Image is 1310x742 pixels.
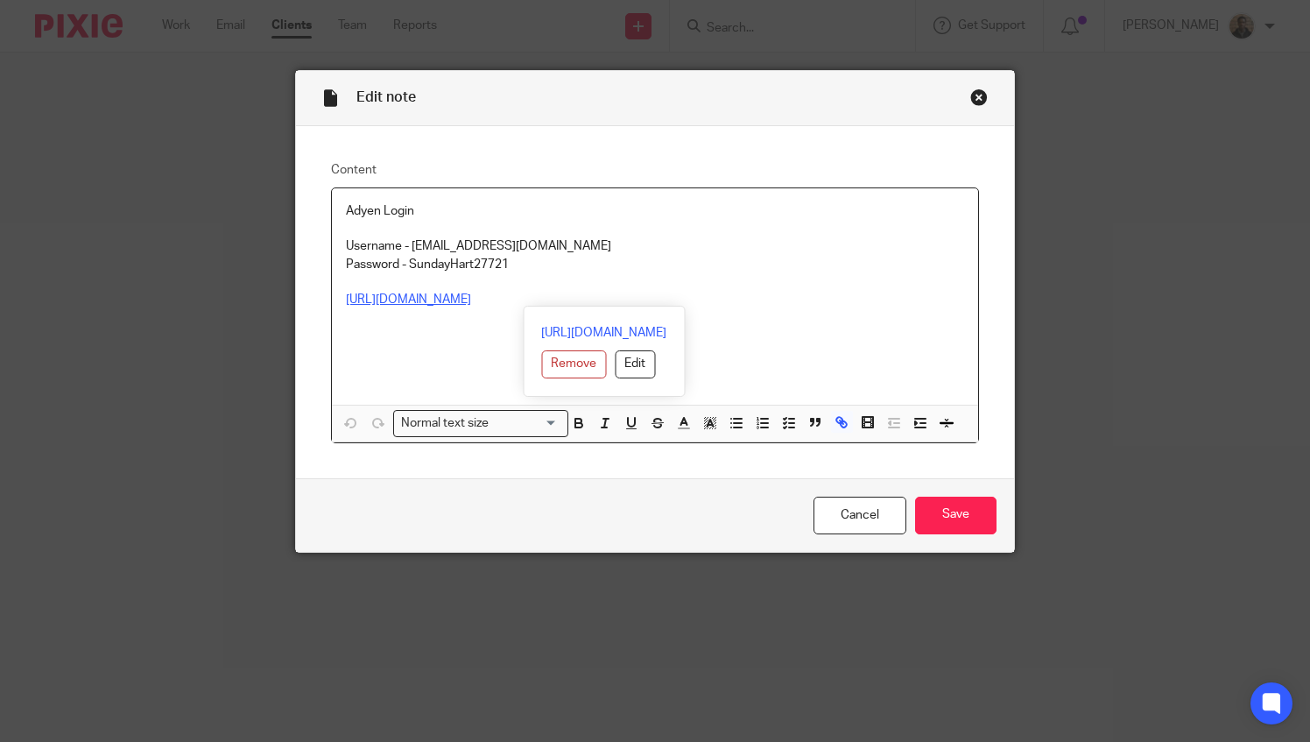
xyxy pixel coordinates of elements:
[331,161,980,179] label: Content
[346,293,471,306] a: [URL][DOMAIN_NAME]
[970,88,988,106] div: Close this dialog window
[541,350,606,378] button: Remove
[393,410,568,437] div: Search for option
[813,497,906,534] a: Cancel
[398,414,493,433] span: Normal text size
[495,414,558,433] input: Search for option
[615,350,655,378] button: Edit
[541,324,666,342] a: [URL][DOMAIN_NAME]
[346,237,965,255] p: Username - [EMAIL_ADDRESS][DOMAIN_NAME]
[356,90,416,104] span: Edit note
[346,256,965,273] p: Password - SundayHart27721
[915,497,997,534] input: Save
[346,202,965,220] p: Adyen Login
